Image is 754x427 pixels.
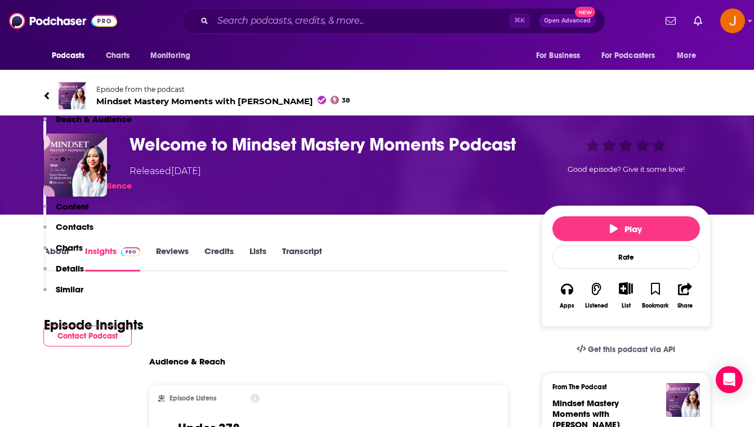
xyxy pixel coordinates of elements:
div: Search podcasts, credits, & more... [182,8,605,34]
button: Charts [43,242,83,263]
img: Podchaser - Follow, Share and Rate Podcasts [9,10,117,32]
span: Monitoring [150,48,190,64]
div: List [622,302,631,309]
a: Credits [204,246,234,272]
button: open menu [594,45,672,66]
div: Show More ButtonList [611,275,640,316]
div: Bookmark [642,303,668,309]
h3: From The Podcast [552,383,691,391]
button: Apps [552,275,582,316]
a: Lists [249,246,266,272]
span: Charts [106,48,130,64]
a: Show notifications dropdown [689,11,707,30]
h3: Audience & Reach [149,356,225,367]
span: For Podcasters [601,48,655,64]
span: Mindset Mastery Moments with [PERSON_NAME] [96,96,350,106]
h2: Episode Listens [169,394,216,402]
button: open menu [44,45,100,66]
button: Open AdvancedNew [539,14,596,28]
div: Share [677,303,693,309]
span: Open Advanced [544,18,591,24]
div: Rate [552,246,700,269]
button: Show More Button [614,282,637,295]
button: open menu [669,45,710,66]
div: Released [DATE] [130,164,201,178]
a: Get this podcast via API [568,336,685,363]
p: Details [56,263,84,274]
a: Mindset Mastery Moments with Dr. Alisa WhyteEpisode from the podcastMindset Mastery Moments with ... [44,82,711,109]
button: Share [670,275,699,316]
div: Listened [585,303,608,309]
div: Open Intercom Messenger [716,366,743,393]
span: New [575,7,595,17]
a: Charts [99,45,137,66]
div: Apps [560,303,574,309]
button: Play [552,216,700,241]
img: Mindset Mastery Moments with Dr. Alisa Whyte [666,383,700,417]
a: Transcript [282,246,322,272]
span: Episode from the podcast [96,85,350,94]
span: Play [610,224,642,234]
span: Logged in as justine87181 [720,8,745,33]
button: Listened [582,275,611,316]
p: Charts [56,242,83,253]
button: Show profile menu [720,8,745,33]
button: Similar [43,284,83,305]
button: Bookmark [641,275,670,316]
img: Welcome to Mindset Mastery Moments Podcast [44,134,107,197]
span: Good episode? Give it some love! [568,165,685,174]
button: Details [43,263,84,284]
span: For Business [536,48,581,64]
a: Show notifications dropdown [661,11,680,30]
span: Get this podcast via API [588,345,675,354]
button: Contact Podcast [43,326,132,346]
span: 38 [342,98,350,103]
input: Search podcasts, credits, & more... [213,12,509,30]
img: Mindset Mastery Moments with Dr. Alisa Whyte [59,82,86,109]
button: open menu [528,45,595,66]
span: Podcasts [52,48,85,64]
h3: Welcome to Mindset Mastery Moments Podcast [130,134,524,155]
span: More [677,48,696,64]
p: Similar [56,284,83,295]
button: open menu [142,45,205,66]
img: User Profile [720,8,745,33]
span: ⌘ K [509,14,530,28]
a: Reviews [156,246,189,272]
